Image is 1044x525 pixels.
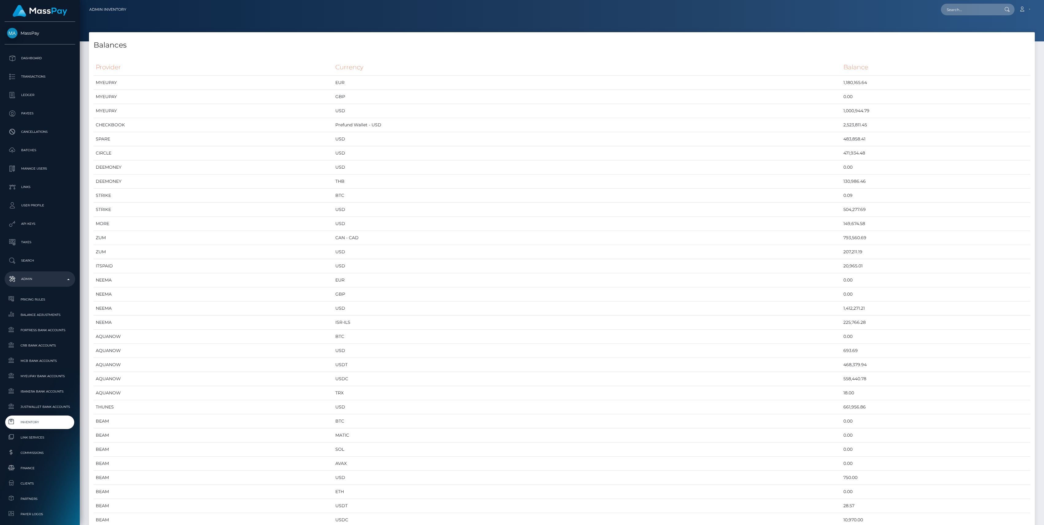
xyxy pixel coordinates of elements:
td: 661,956.86 [841,400,1030,414]
td: 0.00 [841,287,1030,301]
span: MyEUPay Bank Accounts [7,373,73,380]
td: CAN - CAD [333,231,842,245]
td: Prefund Wallet - USD [333,118,842,132]
span: Inventory [7,419,73,426]
p: Batches [7,146,73,155]
td: NEEMA [94,316,333,330]
td: 0.00 [841,414,1030,428]
th: Currency [333,59,842,76]
a: Taxes [5,235,75,250]
td: SPARE [94,132,333,146]
td: ETH [333,485,842,499]
a: Links [5,179,75,195]
td: AQUANOW [94,386,333,400]
span: CRB Bank Accounts [7,342,73,349]
td: 483,858.41 [841,132,1030,146]
td: BEAM [94,499,333,513]
td: USD [333,104,842,118]
td: ZUM [94,245,333,259]
td: GBP [333,90,842,104]
td: 0.00 [841,443,1030,457]
td: 693.69 [841,344,1030,358]
h4: Balances [94,40,1030,51]
a: Commissions [5,446,75,459]
a: MCB Bank Accounts [5,354,75,367]
span: Partners [7,495,73,502]
td: 504,277.69 [841,203,1030,217]
img: MassPay [7,28,17,38]
td: DEEMONEY [94,174,333,189]
span: MCB Bank Accounts [7,357,73,364]
a: Pricing Rules [5,293,75,306]
td: 558,440.78 [841,372,1030,386]
td: THB [333,174,842,189]
td: 0.00 [841,428,1030,443]
td: USD [333,146,842,160]
a: Admin Inventory [89,3,126,16]
td: EUR [333,273,842,287]
td: THUNES [94,400,333,414]
td: 130,986.46 [841,174,1030,189]
td: BTC [333,414,842,428]
span: Balance Adjustments [7,311,73,318]
td: USD [333,471,842,485]
td: 0.00 [841,457,1030,471]
a: Manage Users [5,161,75,176]
a: Ibanera Bank Accounts [5,385,75,398]
td: BEAM [94,414,333,428]
td: 0.00 [841,485,1030,499]
a: MyEUPay Bank Accounts [5,370,75,383]
a: Fortress Bank Accounts [5,324,75,337]
a: Transactions [5,69,75,84]
td: USDT [333,358,842,372]
span: Clients [7,480,73,487]
a: Admin [5,271,75,287]
td: NEEMA [94,301,333,316]
td: USD [333,344,842,358]
p: Taxes [7,238,73,247]
td: 0.00 [841,90,1030,104]
a: Payer Logos [5,508,75,521]
a: Partners [5,492,75,505]
p: Links [7,182,73,192]
span: Fortress Bank Accounts [7,327,73,334]
td: 207,211.19 [841,245,1030,259]
span: Ibanera Bank Accounts [7,388,73,395]
a: Balance Adjustments [5,308,75,321]
p: Manage Users [7,164,73,173]
td: 1,000,944.79 [841,104,1030,118]
td: AQUANOW [94,372,333,386]
td: ITSPAID [94,259,333,273]
th: Balance [841,59,1030,76]
td: AVAX [333,457,842,471]
td: 1,180,165.64 [841,76,1030,90]
td: MORE [94,217,333,231]
td: MYEUPAY [94,90,333,104]
p: Search [7,256,73,265]
p: Ledger [7,90,73,100]
span: Finance [7,465,73,472]
p: Cancellations [7,127,73,136]
span: Link Services [7,434,73,441]
img: MassPay Logo [13,5,67,17]
span: Payer Logos [7,511,73,518]
td: AQUANOW [94,330,333,344]
td: MYEUPAY [94,104,333,118]
td: STRIKE [94,189,333,203]
td: GBP [333,287,842,301]
td: USDC [333,372,842,386]
td: BEAM [94,443,333,457]
td: USD [333,132,842,146]
p: API Keys [7,219,73,228]
td: BTC [333,189,842,203]
a: User Profile [5,198,75,213]
p: User Profile [7,201,73,210]
a: CRB Bank Accounts [5,339,75,352]
td: 2,523,811.45 [841,118,1030,132]
td: AQUANOW [94,344,333,358]
a: Batches [5,143,75,158]
td: 0.00 [841,160,1030,174]
p: Transactions [7,72,73,81]
td: 0.00 [841,330,1030,344]
td: CHECKBOOK [94,118,333,132]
